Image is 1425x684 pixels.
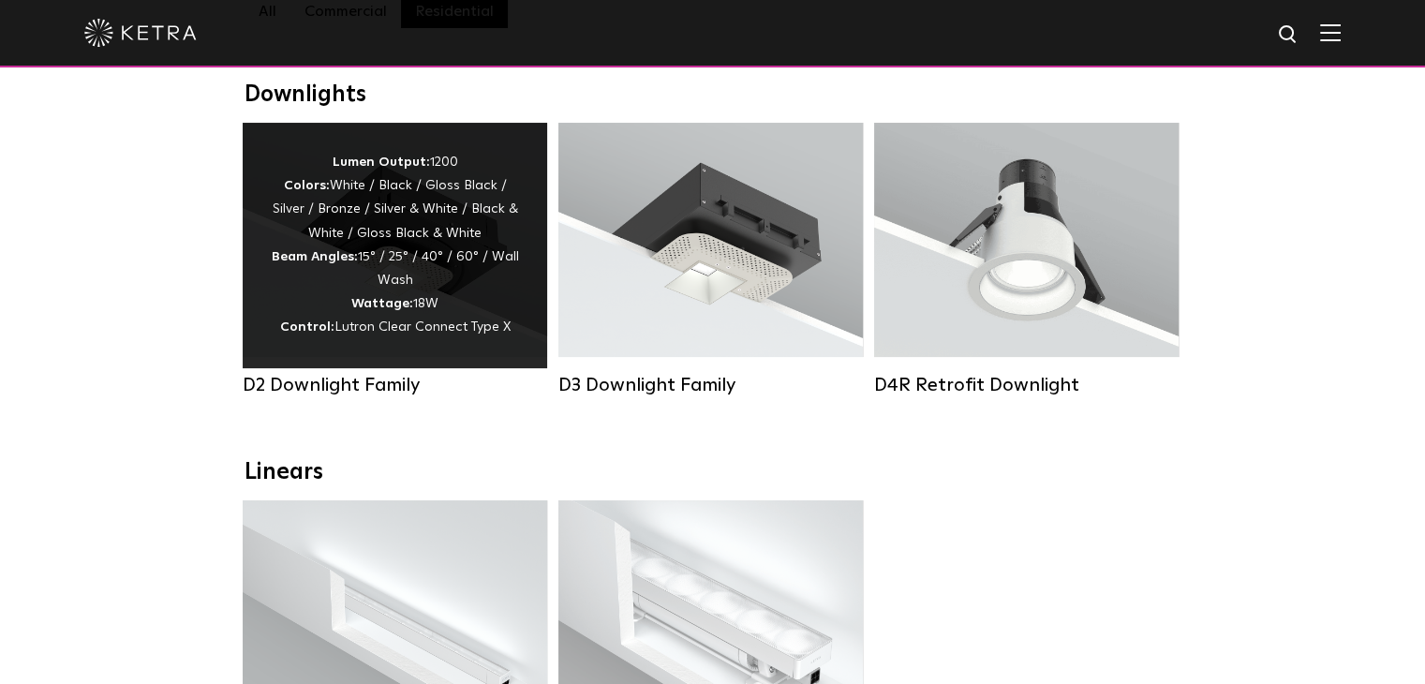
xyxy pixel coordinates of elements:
[272,250,358,263] strong: Beam Angles:
[271,151,519,340] div: 1200 White / Black / Gloss Black / Silver / Bronze / Silver & White / Black & White / Gloss Black...
[874,374,1179,396] div: D4R Retrofit Downlight
[243,123,547,396] a: D2 Downlight Family Lumen Output:1200Colors:White / Black / Gloss Black / Silver / Bronze / Silve...
[334,320,511,334] span: Lutron Clear Connect Type X
[245,82,1181,109] div: Downlights
[243,374,547,396] div: D2 Downlight Family
[333,156,430,169] strong: Lumen Output:
[84,19,197,47] img: ketra-logo-2019-white
[280,320,334,334] strong: Control:
[1277,23,1300,47] img: search icon
[245,459,1181,486] div: Linears
[874,123,1179,396] a: D4R Retrofit Downlight Lumen Output:800Colors:White / BlackBeam Angles:15° / 25° / 40° / 60°Watta...
[284,179,330,192] strong: Colors:
[351,297,413,310] strong: Wattage:
[1320,23,1341,41] img: Hamburger%20Nav.svg
[558,374,863,396] div: D3 Downlight Family
[558,123,863,396] a: D3 Downlight Family Lumen Output:700 / 900 / 1100Colors:White / Black / Silver / Bronze / Paintab...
